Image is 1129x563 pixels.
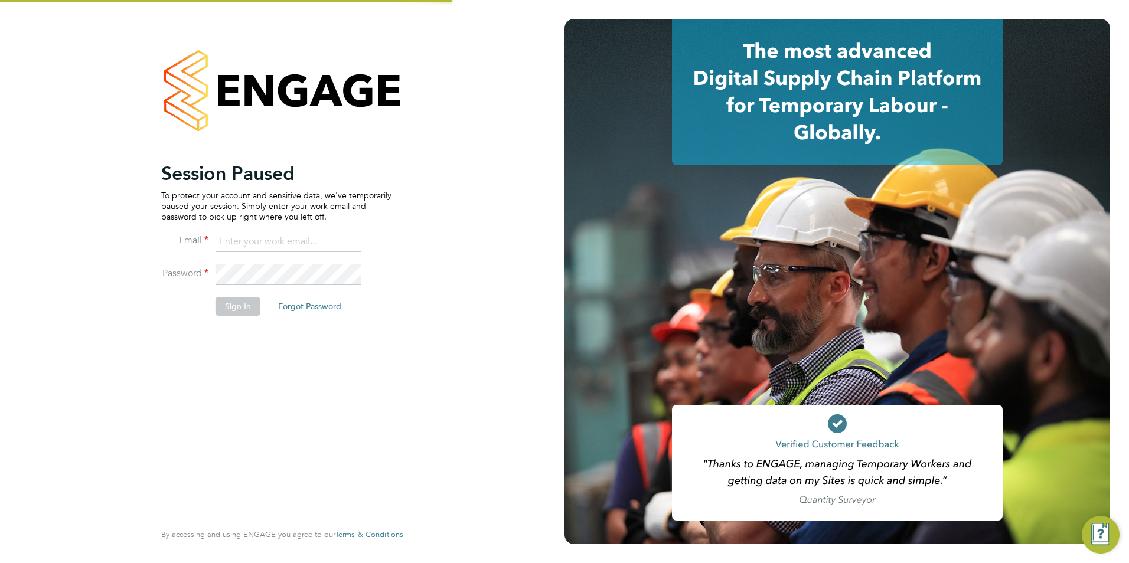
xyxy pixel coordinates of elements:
button: Sign In [216,297,260,316]
button: Forgot Password [269,297,351,316]
span: By accessing and using ENGAGE you agree to our [161,529,403,539]
input: Enter your work email... [216,231,361,253]
label: Email [161,234,208,247]
label: Password [161,267,208,280]
a: Terms & Conditions [335,530,403,539]
h2: Session Paused [161,162,391,185]
button: Engage Resource Center [1082,516,1120,554]
p: To protect your account and sensitive data, we've temporarily paused your session. Simply enter y... [161,190,391,222]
